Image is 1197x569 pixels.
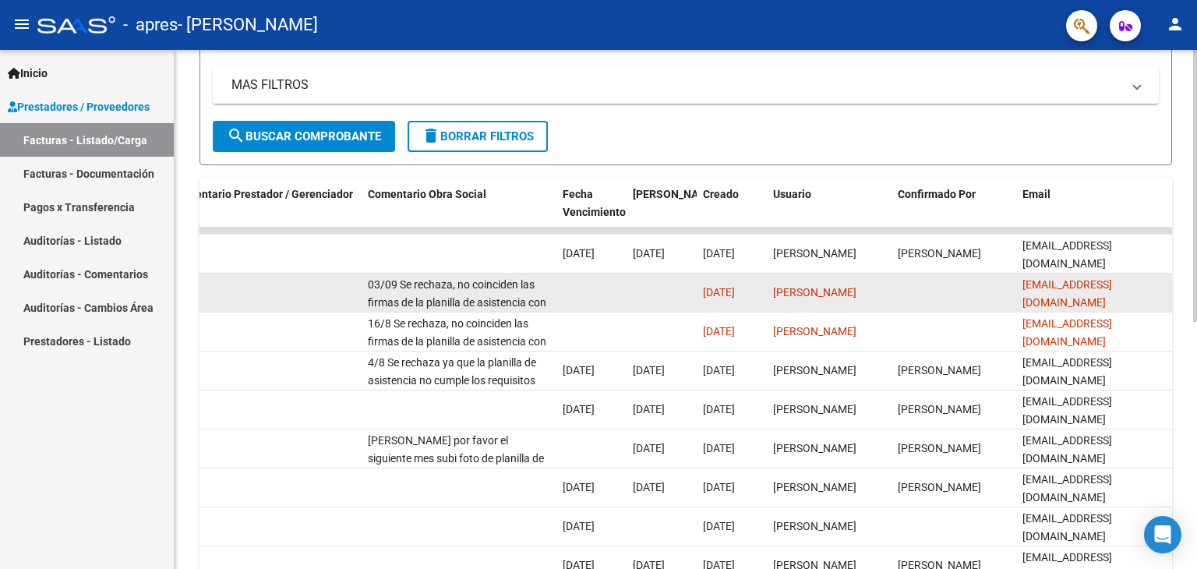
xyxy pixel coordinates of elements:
[898,364,981,376] span: [PERSON_NAME]
[12,15,31,34] mat-icon: menu
[167,178,362,246] datatable-header-cell: Comentario Prestador / Gerenciador
[422,126,440,145] mat-icon: delete
[767,178,892,246] datatable-header-cell: Usuario
[703,247,735,260] span: [DATE]
[563,247,595,260] span: [DATE]
[1166,15,1185,34] mat-icon: person
[703,325,735,338] span: [DATE]
[8,98,150,115] span: Prestadores / Proveedores
[213,121,395,152] button: Buscar Comprobante
[703,442,735,454] span: [DATE]
[633,364,665,376] span: [DATE]
[627,178,697,246] datatable-header-cell: Fecha Confimado
[773,403,856,415] span: [PERSON_NAME]
[703,286,735,299] span: [DATE]
[633,442,665,454] span: [DATE]
[898,188,976,200] span: Confirmado Por
[1022,317,1112,348] span: [EMAIL_ADDRESS][DOMAIN_NAME]
[368,188,486,200] span: Comentario Obra Social
[773,325,856,338] span: [PERSON_NAME]
[1144,516,1181,553] div: Open Intercom Messenger
[703,520,735,532] span: [DATE]
[173,188,353,200] span: Comentario Prestador / Gerenciador
[773,481,856,493] span: [PERSON_NAME]
[898,442,981,454] span: [PERSON_NAME]
[1022,512,1112,542] span: [EMAIL_ADDRESS][DOMAIN_NAME]
[633,403,665,415] span: [DATE]
[231,76,1121,94] mat-panel-title: MAS FILTROS
[697,178,767,246] datatable-header-cell: Creado
[213,66,1159,104] mat-expansion-panel-header: MAS FILTROS
[703,403,735,415] span: [DATE]
[1022,434,1112,465] span: [EMAIL_ADDRESS][DOMAIN_NAME]
[633,188,717,200] span: [PERSON_NAME]
[1016,178,1172,246] datatable-header-cell: Email
[1022,278,1112,309] span: [EMAIL_ADDRESS][DOMAIN_NAME]
[227,126,245,145] mat-icon: search
[898,247,981,260] span: [PERSON_NAME]
[563,188,626,218] span: Fecha Vencimiento
[563,481,595,493] span: [DATE]
[362,178,556,246] datatable-header-cell: Comentario Obra Social
[563,364,595,376] span: [DATE]
[773,247,856,260] span: [PERSON_NAME]
[408,121,548,152] button: Borrar Filtros
[227,129,381,143] span: Buscar Comprobante
[368,434,544,482] span: [PERSON_NAME] por favor el siguiente mes subi foto de planilla de asistencia original
[703,481,735,493] span: [DATE]
[773,364,856,376] span: [PERSON_NAME]
[773,442,856,454] span: [PERSON_NAME]
[633,481,665,493] span: [DATE]
[633,247,665,260] span: [DATE]
[422,129,534,143] span: Borrar Filtros
[1022,239,1112,270] span: [EMAIL_ADDRESS][DOMAIN_NAME]
[773,188,811,200] span: Usuario
[1022,473,1112,504] span: [EMAIL_ADDRESS][DOMAIN_NAME]
[1022,188,1050,200] span: Email
[773,286,856,299] span: [PERSON_NAME]
[703,364,735,376] span: [DATE]
[703,188,739,200] span: Creado
[892,178,1016,246] datatable-header-cell: Confirmado Por
[563,520,595,532] span: [DATE]
[1022,395,1112,426] span: [EMAIL_ADDRESS][DOMAIN_NAME]
[123,8,178,42] span: - apres
[556,178,627,246] datatable-header-cell: Fecha Vencimiento
[773,520,856,532] span: [PERSON_NAME]
[898,481,981,493] span: [PERSON_NAME]
[898,403,981,415] span: [PERSON_NAME]
[178,8,318,42] span: - [PERSON_NAME]
[563,403,595,415] span: [DATE]
[1022,356,1112,387] span: [EMAIL_ADDRESS][DOMAIN_NAME]
[8,65,48,82] span: Inicio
